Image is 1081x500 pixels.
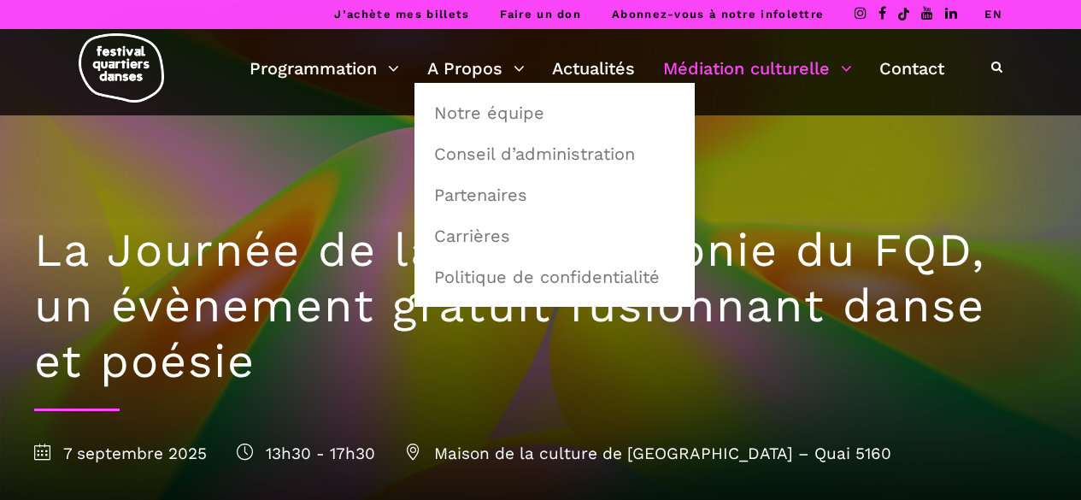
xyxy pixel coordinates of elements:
img: logo-fqd-med [79,33,164,103]
a: Partenaires [424,175,685,215]
a: Programmation [250,54,399,83]
a: EN [984,8,1002,21]
a: Conseil d’administration [424,134,685,174]
h1: La Journée de la Francophonie du FQD, un évènement gratuit fusionnant danse et poésie [34,223,1047,389]
a: Abonnez-vous à notre infolettre [612,8,824,21]
a: A Propos [427,54,525,83]
a: Notre équipe [424,93,685,132]
a: Actualités [552,54,635,83]
span: 13h30 - 17h30 [237,444,375,463]
a: J’achète mes billets [334,8,469,21]
a: Contact [879,54,944,83]
a: Faire un don [500,8,581,21]
a: Politique de confidentialité [424,257,685,297]
span: Maison de la culture de [GEOGRAPHIC_DATA] – Quai 5160 [405,444,891,463]
a: Médiation culturelle [663,54,852,83]
a: Carrières [424,216,685,256]
span: 7 septembre 2025 [34,444,207,463]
